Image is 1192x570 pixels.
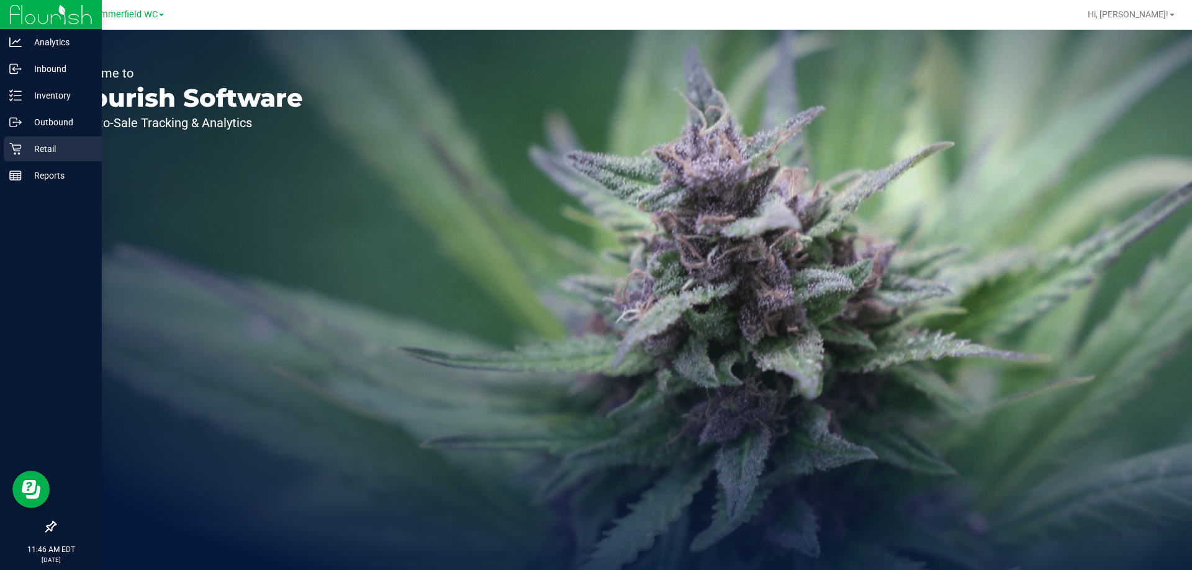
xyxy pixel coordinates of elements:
[9,116,22,128] inline-svg: Outbound
[9,63,22,75] inline-svg: Inbound
[9,169,22,182] inline-svg: Reports
[22,61,96,76] p: Inbound
[22,35,96,50] p: Analytics
[67,86,303,110] p: Flourish Software
[89,9,158,20] span: Summerfield WC
[9,143,22,155] inline-svg: Retail
[22,141,96,156] p: Retail
[9,89,22,102] inline-svg: Inventory
[22,115,96,130] p: Outbound
[6,544,96,555] p: 11:46 AM EDT
[22,168,96,183] p: Reports
[67,67,303,79] p: Welcome to
[12,471,50,508] iframe: Resource center
[22,88,96,103] p: Inventory
[9,36,22,48] inline-svg: Analytics
[1088,9,1168,19] span: Hi, [PERSON_NAME]!
[67,117,303,129] p: Seed-to-Sale Tracking & Analytics
[6,555,96,564] p: [DATE]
